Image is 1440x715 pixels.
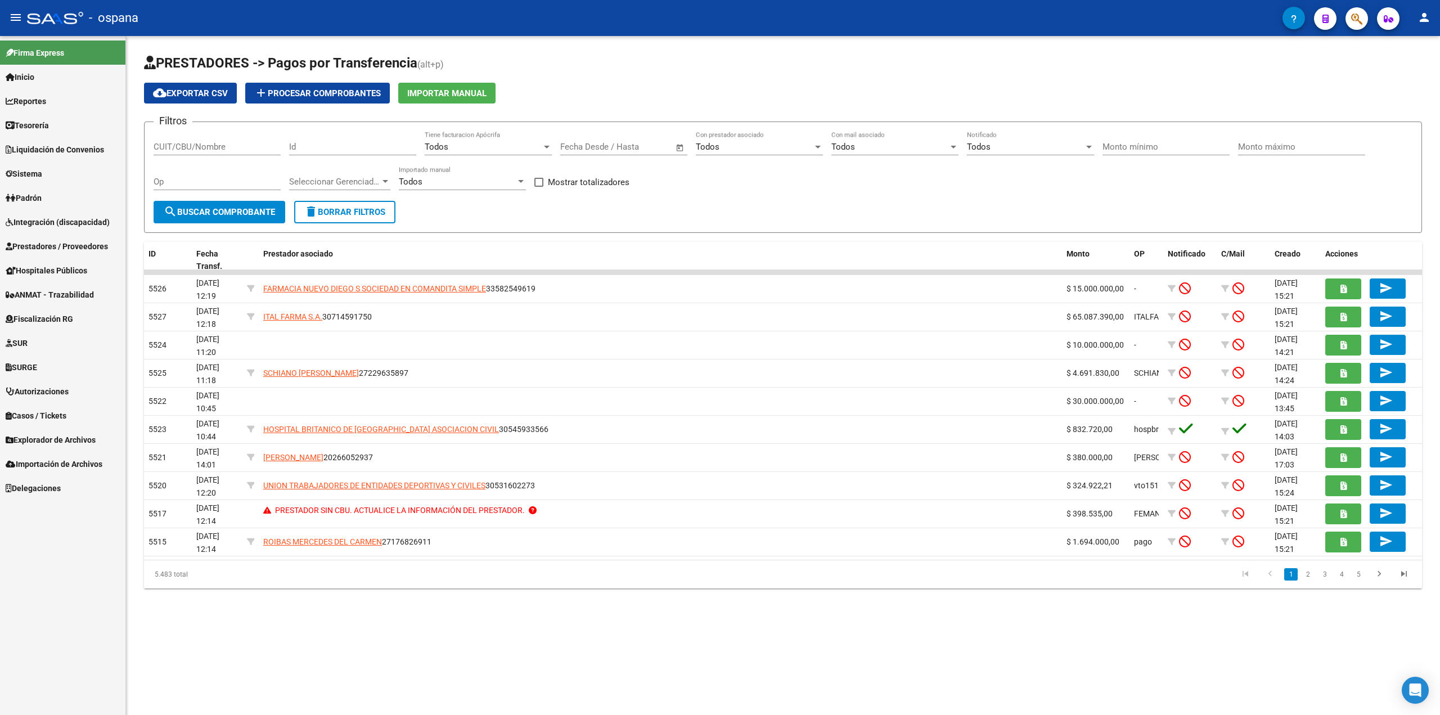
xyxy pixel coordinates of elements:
span: $ 380.000,00 [1066,453,1113,462]
span: Prestadores / Proveedores [6,240,108,253]
span: Liquidación de Convenios [6,143,104,156]
datatable-header-cell: Creado [1270,242,1321,279]
mat-icon: send [1379,338,1393,351]
datatable-header-cell: Monto [1062,242,1129,279]
span: Importar Manual [407,88,487,98]
mat-icon: send [1379,506,1393,520]
span: SCHIANO [PERSON_NAME] [263,368,359,377]
span: [DATE] 14:03 [1275,419,1298,441]
mat-icon: delete [304,205,318,218]
a: 1 [1284,568,1298,581]
span: Monto [1066,249,1090,258]
mat-icon: person [1417,11,1431,24]
button: Procesar Comprobantes [245,83,390,104]
mat-icon: send [1379,534,1393,548]
span: ANMAT - Trazabilidad [6,289,94,301]
datatable-header-cell: ID [144,242,192,279]
span: Firma Express [6,47,64,59]
button: Importar Manual [398,83,496,104]
span: Acciones [1325,249,1358,258]
span: $ 1.694.000,00 [1066,537,1119,546]
a: go to first page [1235,568,1256,581]
span: [DATE] 12:20 [196,475,219,497]
span: $ 832.720,00 [1066,425,1113,434]
button: Open calendar [674,141,687,154]
span: 5526 [148,284,166,293]
span: $ 30.000.000,00 [1066,397,1124,406]
li: page 1 [1282,565,1299,584]
span: 30545933566 [263,425,548,434]
li: page 4 [1333,565,1350,584]
span: SUR [6,337,28,349]
a: go to next page [1369,568,1390,581]
datatable-header-cell: Prestador asociado [259,242,1062,279]
span: [DATE] 10:45 [196,391,219,413]
span: [PERSON_NAME] [1134,453,1194,462]
span: ROIBAS MERCEDES DEL CARMEN [263,537,382,546]
span: Explorador de Archivos [6,434,96,446]
span: Creado [1275,249,1300,258]
mat-icon: send [1379,281,1393,295]
span: [DATE] 13:45 [1275,391,1298,413]
span: [DATE] 15:21 [1275,278,1298,300]
a: go to previous page [1259,568,1281,581]
span: [DATE] 11:20 [196,335,219,357]
span: 5521 [148,453,166,462]
p: PRESTADOR SIN CBU. ACTUALICE LA INFORMACIÓN DEL PRESTADOR. [275,504,525,517]
span: 27176826911 [263,537,431,546]
mat-icon: search [164,205,177,218]
span: $ 324.922,21 [1066,481,1113,490]
a: 5 [1352,568,1365,581]
mat-icon: cloud_download [153,86,166,100]
span: Hospitales Públicos [6,264,87,277]
span: 5515 [148,537,166,546]
span: Importación de Archivos [6,458,102,470]
span: [DATE] 15:21 [1275,307,1298,329]
span: 5517 [148,509,166,518]
li: page 2 [1299,565,1316,584]
span: SCHIANOMARIN [1134,368,1192,377]
input: Fecha inicio [560,142,606,152]
mat-icon: send [1379,450,1393,464]
span: 20266052937 [263,453,373,462]
span: 30531602273 [263,481,535,490]
span: Fiscalización RG [6,313,73,325]
input: Fecha fin [616,142,670,152]
span: vto1510utedy [1134,481,1183,490]
span: Todos [967,142,991,152]
datatable-header-cell: OP [1129,242,1163,279]
span: Borrar Filtros [304,207,385,217]
span: - [1134,397,1136,406]
span: Buscar Comprobante [164,207,275,217]
span: $ 65.087.390,00 [1066,312,1124,321]
mat-icon: send [1379,478,1393,492]
span: Notificado [1168,249,1205,258]
span: Todos [696,142,719,152]
span: Todos [831,142,855,152]
span: [DATE] 14:24 [1275,363,1298,385]
span: [DATE] 15:21 [1275,503,1298,525]
span: $ 398.535,00 [1066,509,1113,518]
span: [DATE] 12:18 [196,307,219,329]
a: 4 [1335,568,1348,581]
span: [DATE] 12:19 [196,278,219,300]
mat-icon: menu [9,11,22,24]
span: Tesorería [6,119,49,132]
span: 27229635897 [263,368,408,377]
span: [DATE] 10:44 [196,419,219,441]
mat-icon: send [1379,422,1393,435]
span: OP [1134,249,1145,258]
div: Open Intercom Messenger [1402,677,1429,704]
span: PRESTADORES -> Pagos por Transferencia [144,55,417,71]
span: 33582549619 [263,284,535,293]
span: [DATE] 12:14 [196,503,219,525]
span: FEMANI [1134,509,1163,518]
mat-icon: add [254,86,268,100]
span: (alt+p) [417,59,444,70]
div: 5.483 total [144,560,398,588]
span: - [1134,284,1136,293]
span: Casos / Tickets [6,410,66,422]
span: [DATE] 14:21 [1275,335,1298,357]
span: 5524 [148,340,166,349]
span: ID [148,249,156,258]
